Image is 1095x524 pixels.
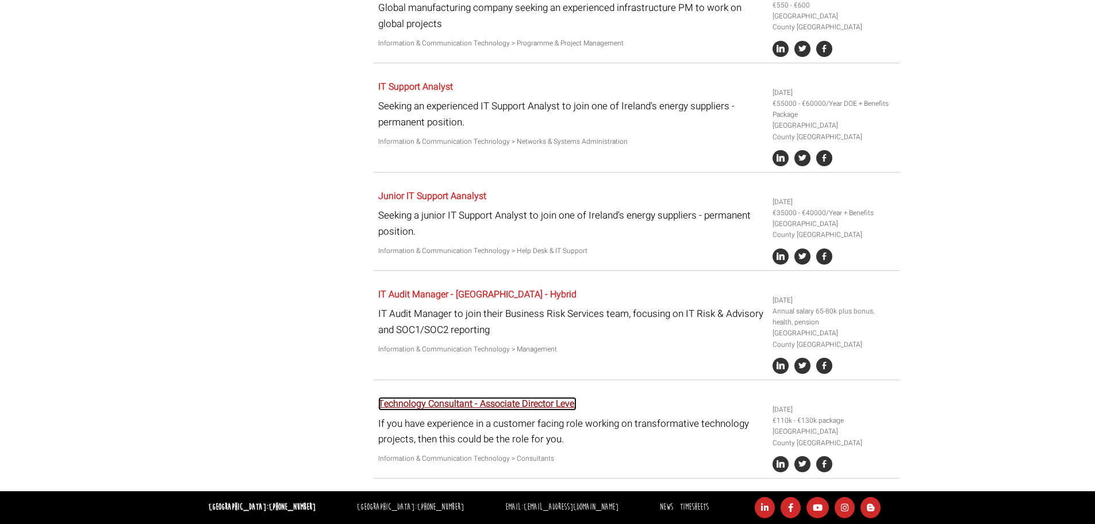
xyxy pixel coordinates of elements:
[378,80,453,94] a: IT Support Analyst
[773,11,896,33] li: [GEOGRAPHIC_DATA] County [GEOGRAPHIC_DATA]
[773,87,896,98] li: [DATE]
[773,426,896,448] li: [GEOGRAPHIC_DATA] County [GEOGRAPHIC_DATA]
[378,288,577,301] a: IT Audit Manager - [GEOGRAPHIC_DATA] - Hybrid
[378,397,577,411] a: Technology Consultant - Associate Director Level
[378,416,764,447] p: If you have experience in a customer facing role working on transformative technology projects, t...
[378,246,764,257] p: Information & Communication Technology > Help Desk & IT Support
[502,499,621,516] li: Email:
[680,502,709,512] a: Timesheets
[773,415,896,426] li: €110k - €130k package
[378,136,764,147] p: Information & Communication Technology > Networks & Systems Administration
[378,98,764,129] p: Seeking an experienced IT Support Analyst to join one of Ireland's energy suppliers - permanent p...
[524,502,618,512] a: [EMAIL_ADDRESS][DOMAIN_NAME]
[378,306,764,337] p: IT Audit Manager to join their Business Risk Services team, focusing on IT Risk & Advisory and SO...
[773,295,896,306] li: [DATE]
[773,219,896,240] li: [GEOGRAPHIC_DATA] County [GEOGRAPHIC_DATA]
[773,306,896,328] li: Annual salary 65-80k plus bonus, health, pension
[773,197,896,208] li: [DATE]
[417,502,464,512] a: [PHONE_NUMBER]
[378,189,486,203] a: Junior IT Support Aanalyst
[773,404,896,415] li: [DATE]
[209,502,316,512] strong: [GEOGRAPHIC_DATA]:
[354,499,467,516] li: [GEOGRAPHIC_DATA]:
[773,328,896,350] li: [GEOGRAPHIC_DATA] County [GEOGRAPHIC_DATA]
[773,208,896,219] li: €35000 - €40000/Year + Benefits
[269,502,316,512] a: [PHONE_NUMBER]
[378,344,764,355] p: Information & Communication Technology > Management
[378,208,764,239] p: Seeking a junior IT Support Analyst to join one of Ireland's energy suppliers - permanent position.
[773,120,896,142] li: [GEOGRAPHIC_DATA] County [GEOGRAPHIC_DATA]
[773,98,896,120] li: €55000 - €60000/Year DOE + Benefits Package
[378,38,764,49] p: Information & Communication Technology > Programme & Project Management
[378,453,764,464] p: Information & Communication Technology > Consultants
[660,502,673,512] a: News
